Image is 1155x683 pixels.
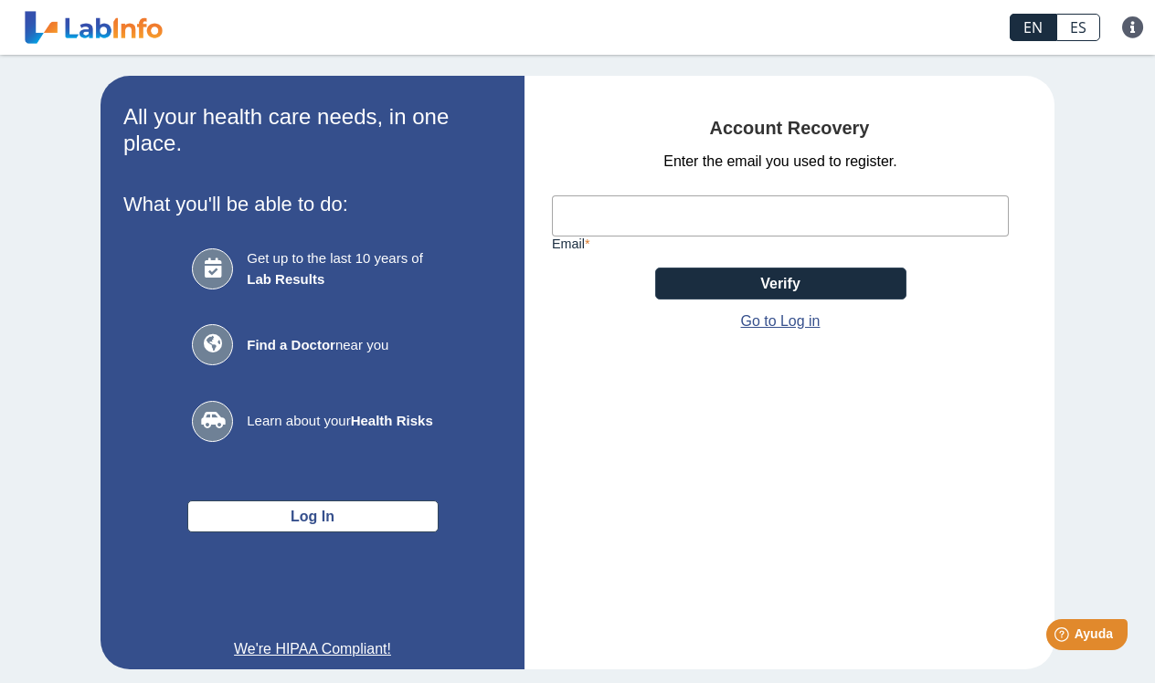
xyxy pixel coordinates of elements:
a: ES [1056,14,1100,41]
h2: All your health care needs, in one place. [123,104,502,157]
button: Log In [187,500,439,532]
span: Enter the email you used to register. [663,151,896,173]
b: Health Risks [351,413,433,428]
b: Lab Results [247,271,324,287]
a: Go to Log in [741,310,821,332]
b: Find a Doctor [247,337,335,352]
label: Email [552,236,1009,251]
iframe: Help widget launcher [992,612,1135,663]
h4: Account Recovery [552,118,1027,140]
button: Verify [655,268,906,299]
h3: What you'll be able to do: [123,193,502,215]
span: near you [247,335,432,356]
span: Get up to the last 10 years of [247,248,432,289]
a: We're HIPAA Compliant! [123,638,502,660]
a: EN [1010,14,1056,41]
span: Learn about your [247,411,432,432]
